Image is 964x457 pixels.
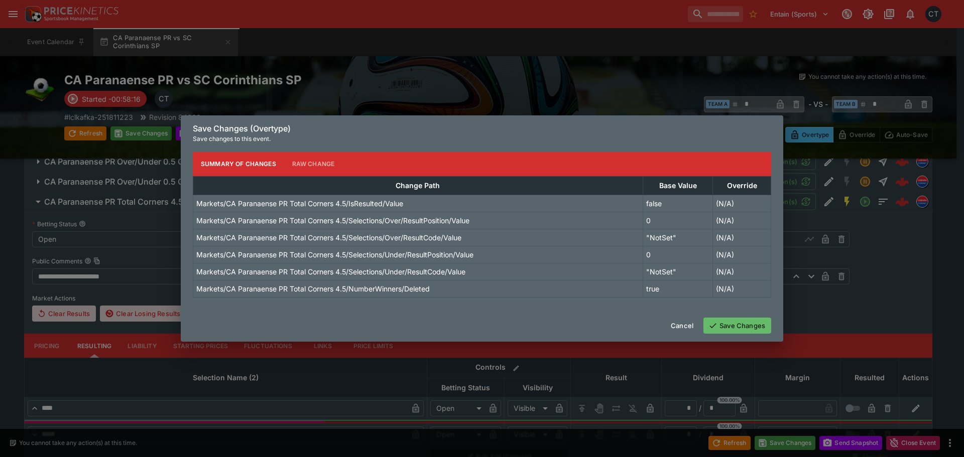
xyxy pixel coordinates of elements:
[713,246,771,263] td: (N/A)
[703,318,771,334] button: Save Changes
[643,176,713,195] th: Base Value
[193,176,643,195] th: Change Path
[713,212,771,229] td: (N/A)
[196,232,461,243] p: Markets/CA Paranaense PR Total Corners 4.5/Selections/Over/ResultCode/Value
[196,283,430,294] p: Markets/CA Paranaense PR Total Corners 4.5/NumberWinners/Deleted
[665,318,699,334] button: Cancel
[713,195,771,212] td: (N/A)
[643,195,713,212] td: false
[196,198,403,209] p: Markets/CA Paranaense PR Total Corners 4.5/IsResulted/Value
[196,266,465,277] p: Markets/CA Paranaense PR Total Corners 4.5/Selections/Under/ResultCode/Value
[193,134,771,144] p: Save changes to this event.
[643,246,713,263] td: 0
[643,212,713,229] td: 0
[713,176,771,195] th: Override
[643,263,713,280] td: "NotSet"
[643,280,713,297] td: true
[196,249,473,260] p: Markets/CA Paranaense PR Total Corners 4.5/Selections/Under/ResultPosition/Value
[196,215,469,226] p: Markets/CA Paranaense PR Total Corners 4.5/Selections/Over/ResultPosition/Value
[643,229,713,246] td: "NotSet"
[713,263,771,280] td: (N/A)
[713,280,771,297] td: (N/A)
[284,152,343,176] button: Raw Change
[193,152,284,176] button: Summary of Changes
[193,123,771,134] h6: Save Changes (Overtype)
[713,229,771,246] td: (N/A)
